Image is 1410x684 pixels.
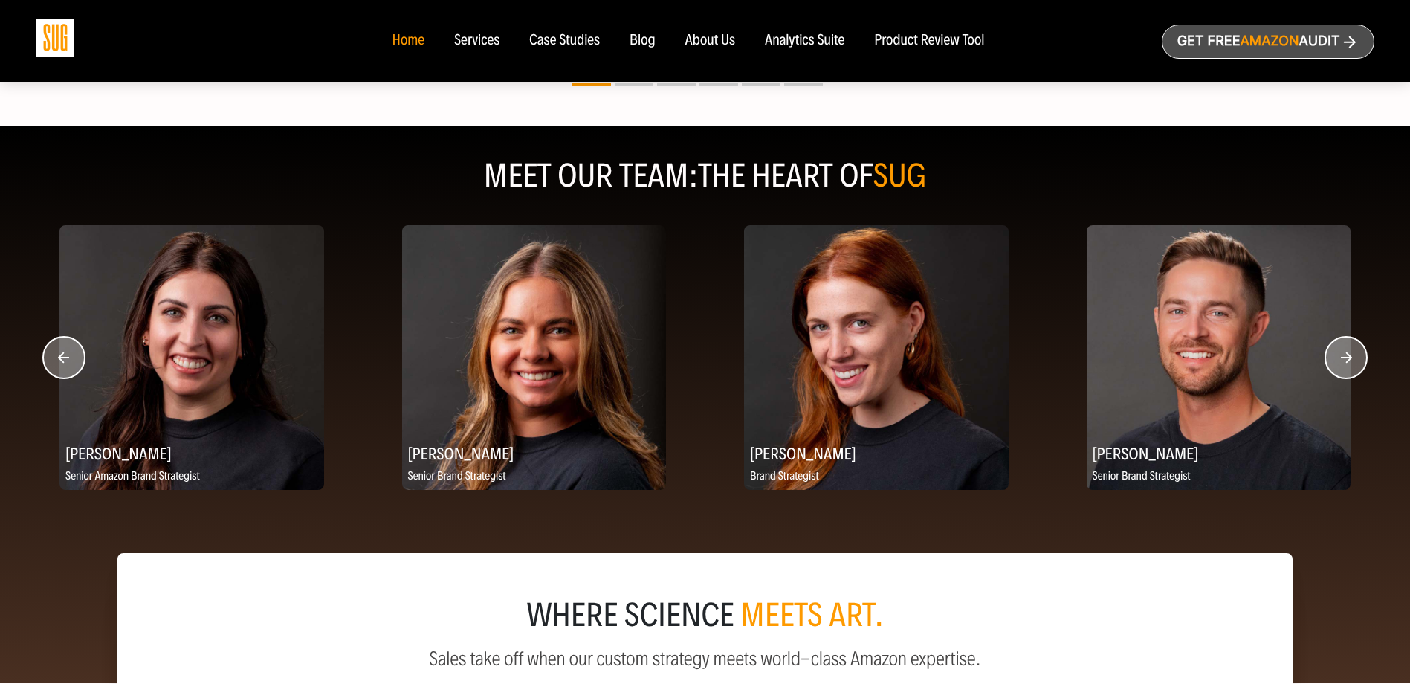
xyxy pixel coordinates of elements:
a: Case Studies [529,33,600,49]
p: Brand Strategist [744,468,1009,486]
img: Meridith Andrew, Senior Amazon Brand Strategist [59,225,324,490]
p: Sales take off when our custom strategy meets world-class Amazon expertise. [153,648,1257,670]
span: meets art. [740,596,884,635]
a: About Us [685,33,736,49]
p: Senior Brand Strategist [1087,468,1351,486]
a: Services [454,33,499,49]
p: Senior Amazon Brand Strategist [59,468,324,486]
a: Blog [630,33,656,49]
a: Get freeAmazonAudit [1162,25,1374,59]
img: Scott Ptaszynski, Senior Brand Strategist [1087,225,1351,490]
h2: [PERSON_NAME] [59,439,324,468]
h2: [PERSON_NAME] [744,439,1009,468]
span: Amazon [1240,33,1299,49]
div: where science [153,601,1257,630]
span: SUG [873,156,927,196]
h2: [PERSON_NAME] [1087,439,1351,468]
a: Home [392,33,424,49]
h2: [PERSON_NAME] [402,439,667,468]
img: Sug [36,19,74,57]
img: Katie Ritterbush, Senior Brand Strategist [402,225,667,490]
img: Emily Kozel, Brand Strategist [744,225,1009,490]
a: Product Review Tool [874,33,984,49]
p: Senior Brand Strategist [402,468,667,486]
a: Analytics Suite [765,33,844,49]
